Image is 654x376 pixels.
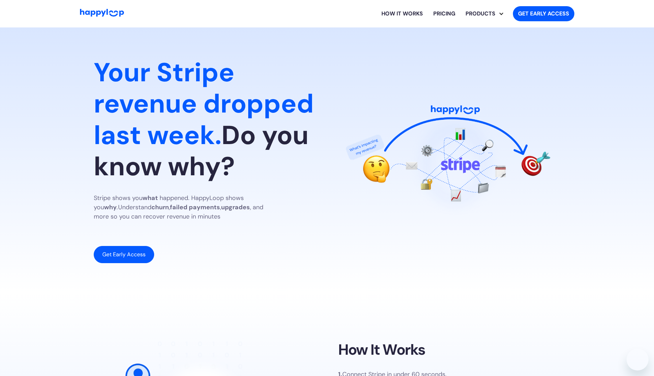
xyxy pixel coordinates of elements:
strong: failed payments [170,203,220,211]
strong: why [104,203,117,211]
a: Get started with HappyLoop [513,6,574,21]
p: Stripe shows you happened. HappyLoop shows you Understand , , , and more so you can recover reven... [94,193,279,221]
a: Learn how HappyLoop works [376,3,428,25]
h1: Do you know why? [94,57,316,183]
span: Your Stripe revenue dropped last week. [94,55,314,152]
h2: How It Works [338,341,425,359]
a: Get Early Access [94,246,154,263]
em: . [117,203,118,211]
div: Explore HappyLoop use cases [460,3,507,25]
div: PRODUCTS [460,10,501,18]
strong: churn [151,203,169,211]
strong: what [142,194,158,202]
strong: upgrades [221,203,250,211]
img: HappyLoop Logo [80,9,124,17]
a: Go to Home Page [80,9,124,19]
a: View HappyLoop pricing plans [428,3,460,25]
iframe: Button to launch messaging window [627,349,649,371]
